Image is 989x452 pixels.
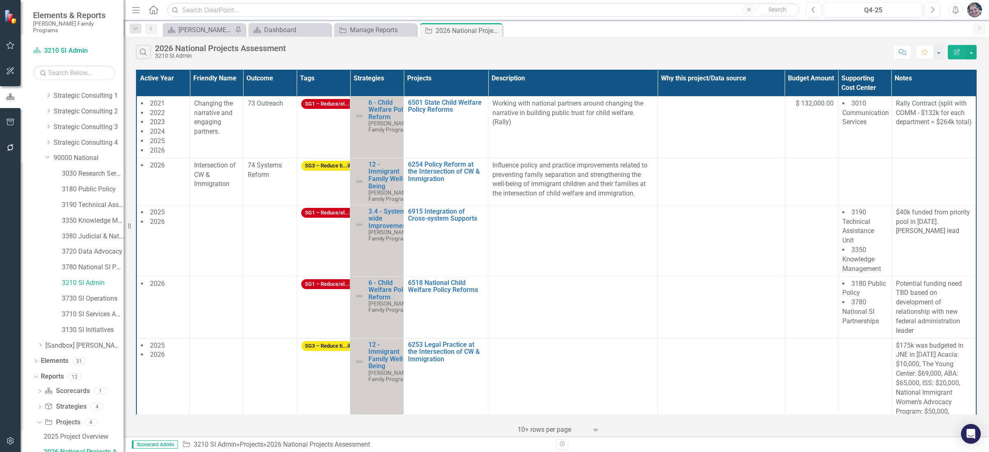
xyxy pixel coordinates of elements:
[136,338,190,438] td: Double-Click to Edit
[42,430,124,443] a: 2025 Project Overview
[54,153,124,163] a: 90000 National
[94,388,107,395] div: 1
[301,279,360,290] span: SG1 – Reduce/el...ion
[842,246,881,273] span: 3350 Knowledge Management
[194,99,233,136] span: Changing the narrative and engaging partners.
[62,185,124,194] a: 3180 Public Policy
[838,338,892,438] td: Double-Click to Edit
[891,338,976,438] td: Double-Click to Edit
[658,158,785,205] td: Double-Click to Edit
[896,341,972,435] p: $175k was budgeted in JNE in [DATE] Acacia: $10,000, The Young Center: $69,000, ABA: $65,000, ISS...
[838,158,892,205] td: Double-Click to Edit
[757,4,798,16] button: Search
[136,205,190,276] td: Double-Click to Edit
[368,189,412,202] span: [PERSON_NAME] Family Programs
[150,137,165,145] span: 2025
[45,341,124,351] a: [Sandbox] [PERSON_NAME] Family Programs
[62,232,124,241] a: 3380 Judicial & National Engage
[150,208,165,216] span: 2025
[824,2,923,17] button: Q4-25
[838,276,892,338] td: Double-Click to Edit
[243,338,297,438] td: Double-Click to Edit
[150,280,165,287] span: 2026
[842,208,874,245] span: 3190 Technical Assistance Unit
[827,5,920,15] div: Q4-25
[41,356,68,366] a: Elements
[769,6,786,13] span: Search
[785,338,838,438] td: Double-Click to Edit
[785,158,838,205] td: Double-Click to Edit
[190,158,244,205] td: Double-Click to Edit
[301,341,356,351] span: SG3 – Reduce ti...ily
[350,158,404,205] td: Double-Click to Edit Right Click for Context Menu
[62,169,124,179] a: 3030 Research Services
[62,200,124,210] a: 3190 Technical Assistance Unit
[45,418,80,427] a: Projects
[150,99,165,107] span: 2021
[54,122,124,132] a: Strategic Consulting 3
[136,276,190,338] td: Double-Click to Edit
[41,372,64,381] a: Reports
[132,440,178,449] span: Scorecard Admin
[368,161,412,190] a: 12 - Immigrant Family Well-Being
[297,96,350,158] td: Double-Click to Edit
[45,386,89,396] a: Scorecards
[84,419,98,426] div: 4
[62,247,124,257] a: 3720 Data Advocacy
[167,3,800,17] input: Search ClearPoint...
[190,96,244,158] td: Double-Click to Edit
[896,208,972,236] p: $40k funded from priority pool in [DATE]. [PERSON_NAME] lead
[350,338,404,438] td: Double-Click to Edit Right Click for Context Menu
[368,300,412,313] span: [PERSON_NAME] Family Programs
[350,205,404,276] td: Double-Click to Edit Right Click for Context Menu
[62,216,124,226] a: 3350 Knowledge Management
[62,278,124,288] a: 3210 SI Admin
[658,205,785,276] td: Double-Click to Edit
[492,161,653,198] p: Influence policy and practice improvements related to preventing family separation and strengthen...
[785,96,838,158] td: Double-Click to Edit
[267,440,370,448] div: 2026 National Projects Assessment
[62,294,124,304] a: 3730 SI Operations
[243,96,297,158] td: Double-Click to Edit
[178,25,233,35] div: [PERSON_NAME] Overview
[150,161,165,169] span: 2026
[54,107,124,116] a: Strategic Consulting 2
[354,220,364,230] img: Not Defined
[45,402,86,412] a: Strategies
[297,205,350,276] td: Double-Click to Edit
[68,373,81,380] div: 12
[492,99,653,127] p: Working with national partners around changing the narrative in building public trust for child w...
[408,279,484,294] a: 6518 National Child Welfare Policy Reforms
[796,99,834,108] span: $ 132,000.00
[354,291,364,301] img: Not Defined
[62,310,124,319] a: 3710 SI Services Admin
[155,53,286,59] div: 3210 SI Admin
[297,158,350,205] td: Double-Click to Edit
[658,276,785,338] td: Double-Click to Edit
[251,25,329,35] a: Dashboard
[190,338,244,438] td: Double-Click to Edit
[150,218,165,226] span: 2026
[44,433,124,440] div: 2025 Project Overview
[408,341,484,363] a: 6253 Legal Practice at the Intersection of CW & Immigration
[408,161,484,183] a: 6254 Policy Reform at the Intersection of CW & Immigration
[354,357,364,367] img: Not Defined
[842,99,889,126] span: 3010 Communication Services
[368,120,412,133] span: [PERSON_NAME] Family Programs
[33,66,115,80] input: Search Below...
[194,440,237,448] a: 3210 SI Admin
[967,2,982,17] img: Diane Gillian
[190,276,244,338] td: Double-Click to Edit
[301,161,356,171] span: SG3 – Reduce ti...ily
[150,351,165,358] span: 2026
[891,96,976,158] td: Double-Click to Edit
[488,205,658,276] td: Double-Click to Edit
[91,403,104,410] div: 4
[404,158,488,205] td: Double-Click to Edit Right Click for Context Menu
[838,205,892,276] td: Double-Click to Edit
[404,96,488,158] td: Double-Click to Edit Right Click for Context Menu
[297,276,350,338] td: Double-Click to Edit
[354,177,364,186] img: Not Defined
[136,158,190,205] td: Double-Click to Edit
